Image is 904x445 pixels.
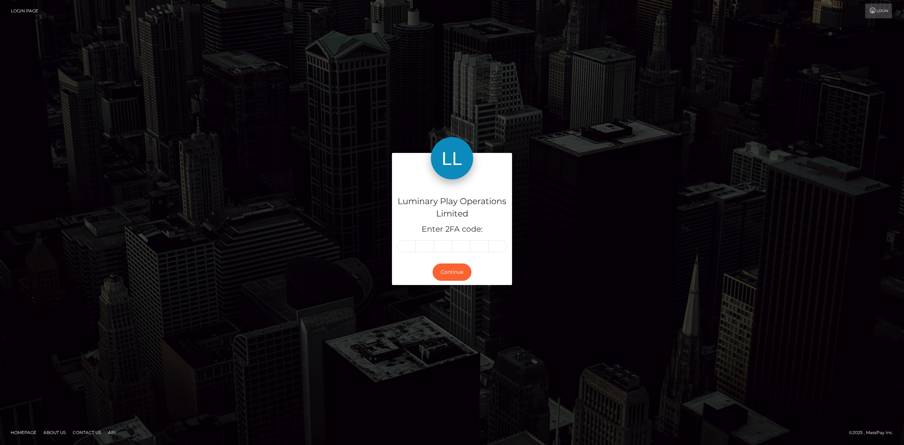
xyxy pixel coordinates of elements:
a: Homepage [8,427,39,438]
a: API [105,427,119,438]
h5: Enter 2FA code: [397,224,507,235]
a: Login Page [11,4,38,18]
div: © 2025 , MassPay Inc. [849,429,899,437]
h4: Luminary Play Operations Limited [397,195,507,220]
a: Login [865,4,892,18]
a: About Us [41,427,69,438]
button: Continue [433,263,471,281]
a: Contact Us [70,427,104,438]
img: Luminary Play Operations Limited [431,137,473,179]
